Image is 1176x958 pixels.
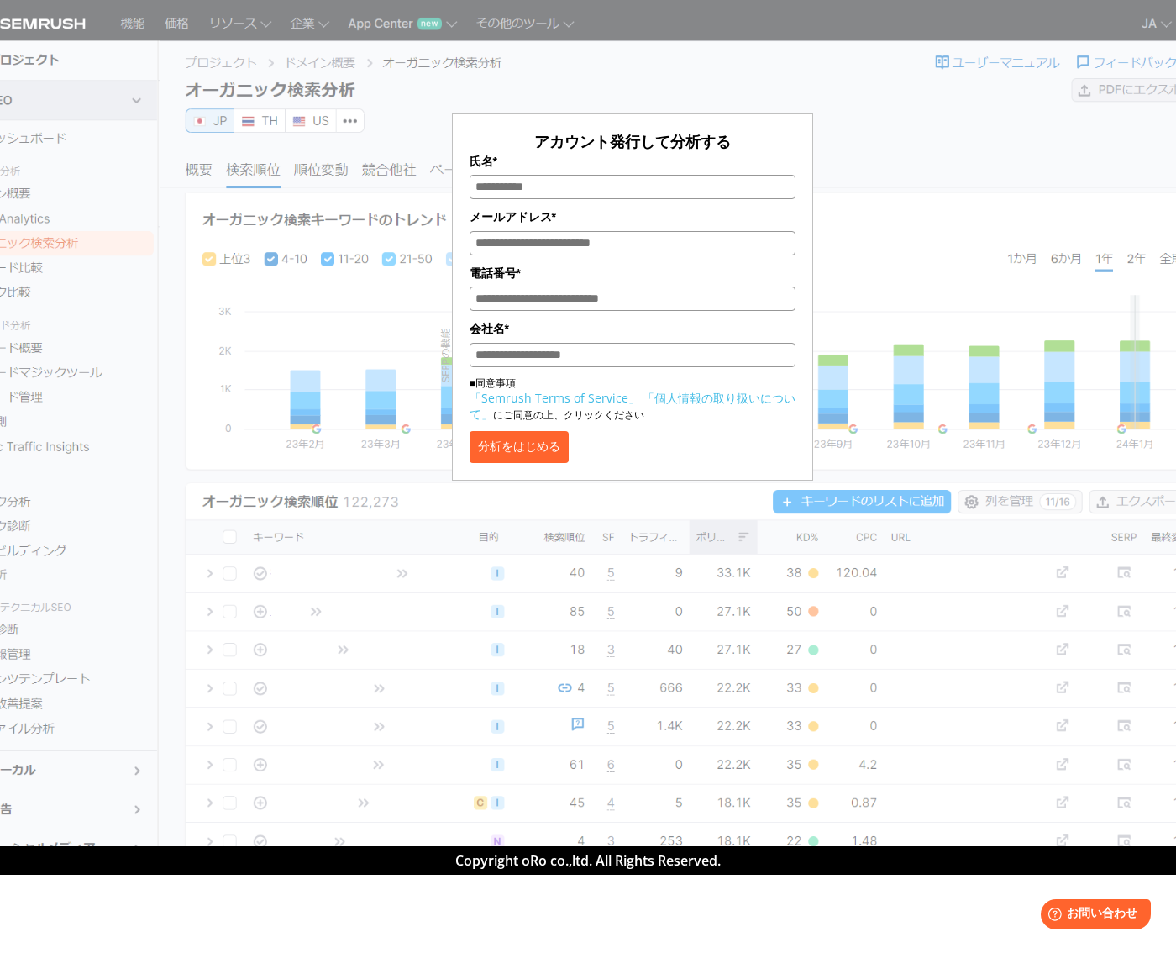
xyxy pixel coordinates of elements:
[470,390,640,406] a: 「Semrush Terms of Service」
[455,851,721,870] span: Copyright oRo co.,ltd. All Rights Reserved.
[470,390,795,422] a: 「個人情報の取り扱いについて」
[534,131,731,151] span: アカウント発行して分析する
[470,208,795,226] label: メールアドレス*
[470,264,795,282] label: 電話番号*
[470,431,569,463] button: 分析をはじめる
[470,376,795,423] p: ■同意事項 にご同意の上、クリックください
[1026,892,1158,940] iframe: Help widget launcher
